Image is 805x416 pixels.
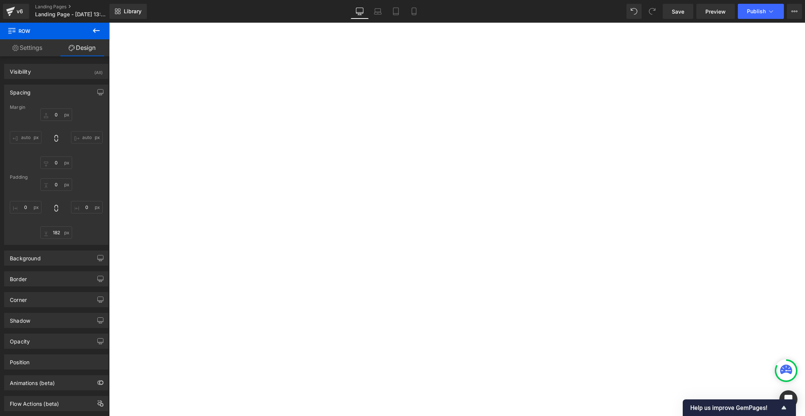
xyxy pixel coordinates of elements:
div: (All) [94,64,103,77]
div: Opacity [10,334,30,345]
a: Preview [696,4,735,19]
input: 0 [40,178,72,191]
button: Redo [645,4,660,19]
button: More [787,4,802,19]
div: Background [10,251,41,261]
div: v6 [15,6,25,16]
button: Undo [626,4,642,19]
button: Publish [738,4,784,19]
div: Corner [10,292,27,303]
a: New Library [109,4,147,19]
input: 0 [71,131,103,144]
div: Shadow [10,313,30,324]
div: Visibility [10,64,31,75]
input: 0 [40,108,72,121]
div: Margin [10,105,103,110]
div: Open Intercom Messenger [779,390,797,408]
div: Border [10,272,27,282]
input: 0 [71,201,103,213]
span: Landing Page - [DATE] 13:53:23 [35,11,108,17]
span: Library [124,8,142,15]
div: Position [10,355,29,365]
div: Spacing [10,85,31,96]
span: Publish [747,8,766,14]
a: Tablet [387,4,405,19]
div: Padding [10,175,103,180]
input: 0 [10,131,42,144]
a: v6 [3,4,29,19]
a: Desktop [351,4,369,19]
div: Flow Actions (beta) [10,396,59,407]
input: 0 [40,156,72,169]
div: Animations (beta) [10,376,55,386]
a: Mobile [405,4,423,19]
span: Preview [705,8,726,15]
span: Help us improve GemPages! [690,404,779,411]
a: Laptop [369,4,387,19]
span: Save [672,8,684,15]
span: Row [8,23,83,39]
a: Design [55,39,109,56]
button: Show survey - Help us improve GemPages! [690,403,788,412]
input: 0 [40,226,72,239]
input: 0 [10,201,42,213]
a: Landing Pages [35,4,122,10]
